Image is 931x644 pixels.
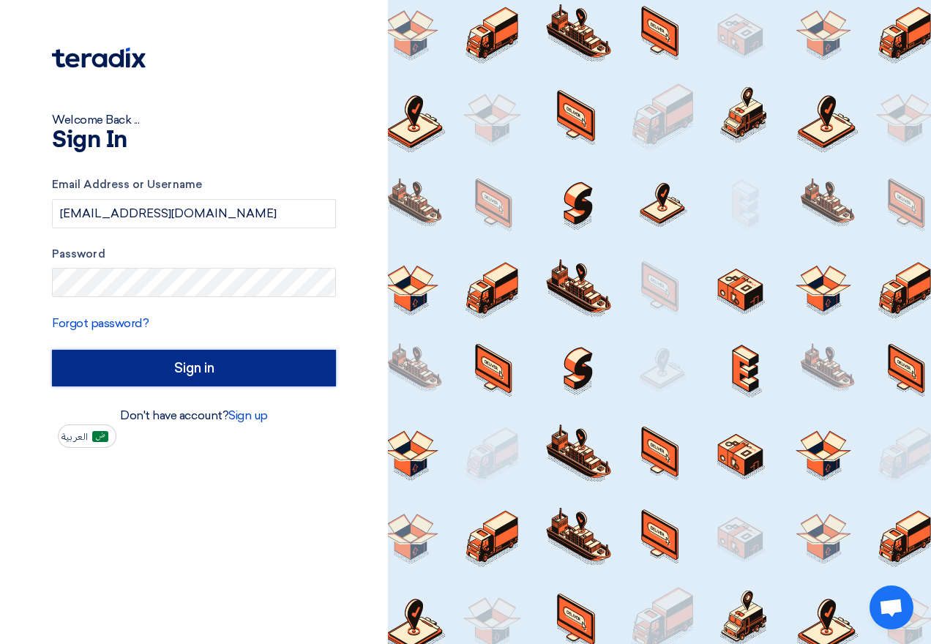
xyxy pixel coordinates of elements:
[52,316,149,330] a: Forgot password?
[52,350,336,386] input: Sign in
[52,129,336,152] h1: Sign In
[52,246,336,263] label: Password
[52,407,336,424] div: Don't have account?
[228,408,268,422] a: Sign up
[92,431,108,442] img: ar-AR.png
[58,424,116,448] button: العربية
[52,48,146,68] img: Teradix logo
[61,432,88,442] span: العربية
[870,585,913,629] div: Open chat
[52,176,336,193] label: Email Address or Username
[52,199,336,228] input: Enter your business email or username
[52,111,336,129] div: Welcome Back ...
